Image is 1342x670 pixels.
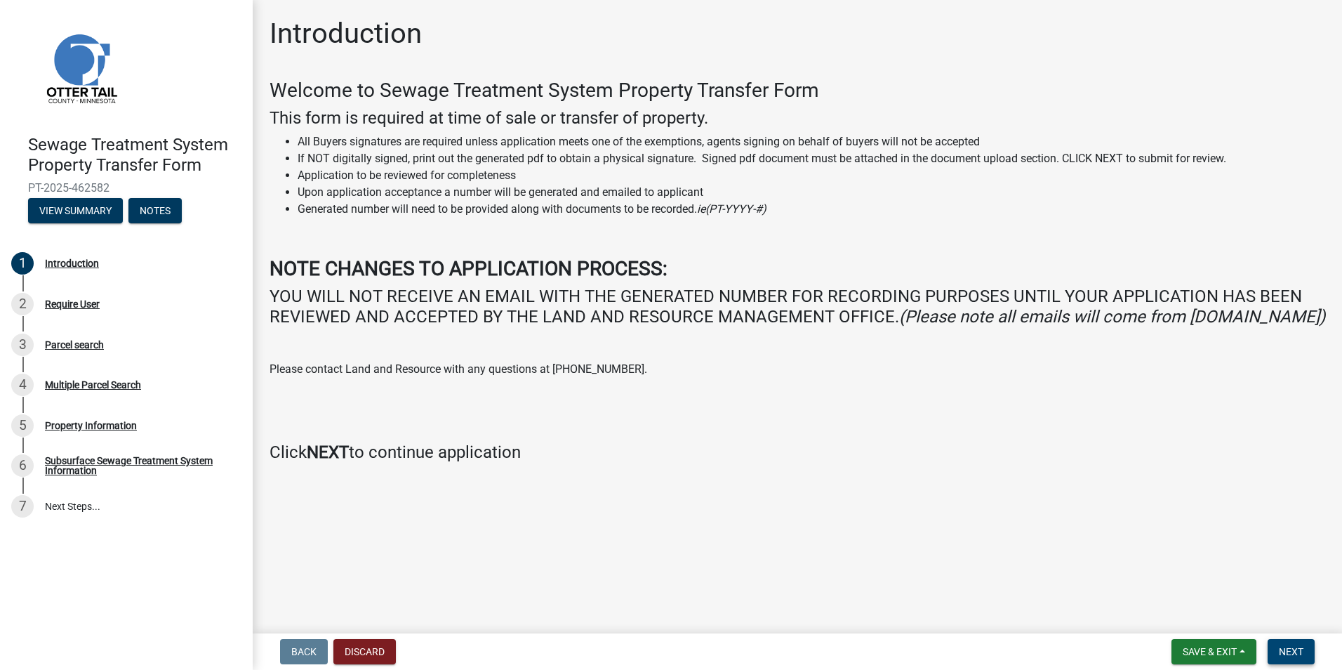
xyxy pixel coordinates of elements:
span: Save & Exit [1183,646,1237,657]
i: (Please note all emails will come from [DOMAIN_NAME]) [899,307,1325,327]
div: Property Information [45,421,137,431]
button: Next [1268,639,1315,664]
button: Save & Exit [1171,639,1256,664]
h4: Click to continue application [270,442,1325,463]
div: Multiple Parcel Search [45,380,141,390]
h4: YOU WILL NOT RECEIVE AN EMAIL WITH THE GENERATED NUMBER FOR RECORDING PURPOSES UNTIL YOUR APPLICA... [270,287,1325,327]
li: If NOT digitally signed, print out the generated pdf to obtain a physical signature. Signed pdf d... [298,150,1325,167]
h1: Introduction [270,17,422,51]
li: All Buyers signatures are required unless application meets one of the exemptions, agents signing... [298,133,1325,150]
div: 7 [11,495,34,518]
div: 6 [11,454,34,477]
div: 1 [11,252,34,275]
button: Notes [128,198,182,223]
span: Next [1279,646,1303,657]
span: PT-2025-462582 [28,181,225,195]
div: Subsurface Sewage Treatment System Information [45,456,230,475]
wm-modal-confirm: Summary [28,206,123,217]
p: Please contact Land and Resource with any questions at [PHONE_NUMBER]. [270,361,1325,378]
div: 5 [11,414,34,437]
h4: This form is required at time of sale or transfer of property. [270,108,1325,129]
button: Discard [333,639,396,664]
div: Parcel search [45,340,104,350]
wm-modal-confirm: Notes [128,206,182,217]
li: Upon application acceptance a number will be generated and emailed to applicant [298,184,1325,201]
li: Generated number will need to be provided along with documents to be recorded. [298,201,1325,218]
div: 2 [11,293,34,315]
strong: NOTE CHANGES TO APPLICATION PROCESS: [270,257,667,280]
i: ie(PT-YYYY-#) [697,202,766,216]
div: Require User [45,299,100,309]
div: 4 [11,374,34,396]
h3: Welcome to Sewage Treatment System Property Transfer Form [270,79,1325,103]
button: View Summary [28,198,123,223]
div: 3 [11,334,34,356]
h4: Sewage Treatment System Property Transfer Form [28,135,241,176]
span: Back [291,646,317,657]
img: Otter Tail County, Minnesota [28,15,133,120]
strong: NEXT [307,442,349,462]
li: Application to be reviewed for completeness [298,167,1325,184]
div: Introduction [45,258,99,268]
button: Back [280,639,328,664]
